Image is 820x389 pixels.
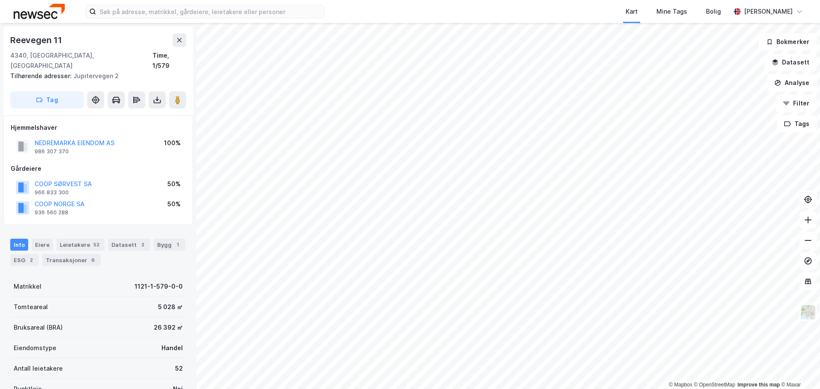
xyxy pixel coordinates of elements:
div: 50% [167,179,181,189]
div: [PERSON_NAME] [744,6,793,17]
div: 26 392 ㎡ [154,322,183,333]
button: Analyse [767,74,817,91]
button: Bokmerker [759,33,817,50]
div: Transaksjoner [42,254,101,266]
div: Kart [626,6,638,17]
input: Søk på adresse, matrikkel, gårdeiere, leietakere eller personer [96,5,324,18]
div: Info [10,239,28,251]
a: Mapbox [669,382,692,388]
div: Mine Tags [656,6,687,17]
div: 2 [138,240,147,249]
img: Z [800,304,816,320]
div: 1 [173,240,182,249]
iframe: Chat Widget [777,348,820,389]
div: Reevegen 11 [10,33,64,47]
button: Tags [777,115,817,132]
div: Bygg [154,239,185,251]
div: 5 028 ㎡ [158,302,183,312]
div: 100% [164,138,181,148]
div: Datasett [108,239,150,251]
div: Jupitervegen 2 [10,71,179,81]
a: Improve this map [738,382,780,388]
div: Matrikkel [14,281,41,292]
div: ESG [10,254,39,266]
div: 2 [27,256,35,264]
div: Tomteareal [14,302,48,312]
div: Gårdeiere [11,164,186,174]
div: 50% [167,199,181,209]
div: Time, 1/579 [152,50,186,71]
div: 6 [89,256,97,264]
div: 4340, [GEOGRAPHIC_DATA], [GEOGRAPHIC_DATA] [10,50,152,71]
div: Hjemmelshaver [11,123,186,133]
div: Leietakere [56,239,105,251]
div: 936 560 288 [35,209,68,216]
button: Filter [776,95,817,112]
div: 52 [175,363,183,374]
div: 1121-1-579-0-0 [135,281,183,292]
button: Tag [10,91,84,108]
span: Tilhørende adresser: [10,72,73,79]
img: newsec-logo.f6e21ccffca1b3a03d2d.png [14,4,65,19]
div: 966 833 300 [35,189,69,196]
div: Bruksareal (BRA) [14,322,63,333]
div: 52 [92,240,101,249]
div: Eiere [32,239,53,251]
div: Bolig [706,6,721,17]
button: Datasett [764,54,817,71]
div: Antall leietakere [14,363,63,374]
div: Handel [161,343,183,353]
div: 986 307 370 [35,148,69,155]
a: OpenStreetMap [694,382,735,388]
div: Eiendomstype [14,343,56,353]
